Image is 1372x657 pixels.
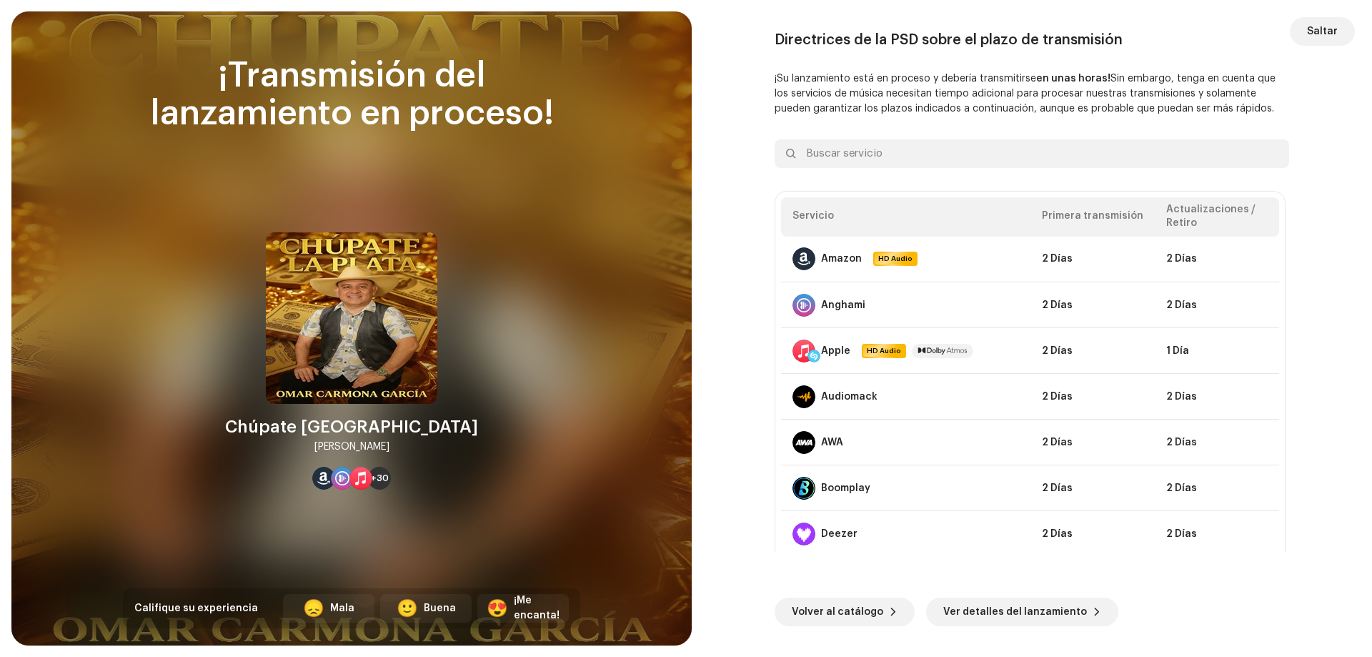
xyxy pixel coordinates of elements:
[775,598,915,626] button: Volver al catálogo
[1155,197,1279,237] th: Actualizaciones / Retiro
[225,415,478,438] div: Chúpate [GEOGRAPHIC_DATA]
[1155,328,1279,374] td: 1 Día
[330,601,354,616] div: Mala
[1307,17,1338,46] span: Saltar
[1030,511,1155,557] td: 2 Días
[875,253,916,265] span: HD Audio
[1030,374,1155,420] td: 2 Días
[1155,465,1279,511] td: 2 Días
[821,528,857,540] div: Deezer
[514,593,560,623] div: ¡Me encanta!
[1030,197,1155,237] th: Primera transmisión
[926,598,1118,626] button: Ver detalles del lanzamiento
[821,437,843,448] div: AWA
[1030,282,1155,328] td: 2 Días
[863,345,905,357] span: HD Audio
[1155,420,1279,465] td: 2 Días
[1155,237,1279,282] td: 2 Días
[1155,511,1279,557] td: 2 Días
[314,438,389,455] div: [PERSON_NAME]
[821,253,862,265] div: Amazon
[821,391,878,402] div: Audiomack
[1030,465,1155,511] td: 2 Días
[1030,420,1155,465] td: 2 Días
[781,197,1030,237] th: Servicio
[266,232,437,404] img: 7f54e581-d14a-4b28-9a99-c30fa140a203
[775,71,1289,117] p: ¡Su lanzamiento está en proceso y debería transmitirse Sin embargo, tenga en cuenta que los servi...
[123,57,580,133] div: ¡Transmisión del lanzamiento en proceso!
[371,473,389,484] span: +30
[775,139,1289,168] input: Buscar servicio
[821,345,850,357] div: Apple
[821,300,865,311] div: Anghami
[1290,17,1355,46] button: Saltar
[1030,237,1155,282] td: 2 Días
[397,600,418,617] div: 🙂
[792,598,883,626] span: Volver al catálogo
[1030,328,1155,374] td: 2 Días
[424,601,456,616] div: Buena
[134,603,258,613] span: Califique su experiencia
[1036,74,1110,84] b: en unas horas!
[775,31,1289,49] div: Directrices de la PSD sobre el plazo de transmisión
[943,598,1087,626] span: Ver detalles del lanzamiento
[487,600,508,617] div: 😍
[821,483,870,494] div: Boomplay
[1155,282,1279,328] td: 2 Días
[303,600,324,617] div: 😞
[1155,374,1279,420] td: 2 Días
